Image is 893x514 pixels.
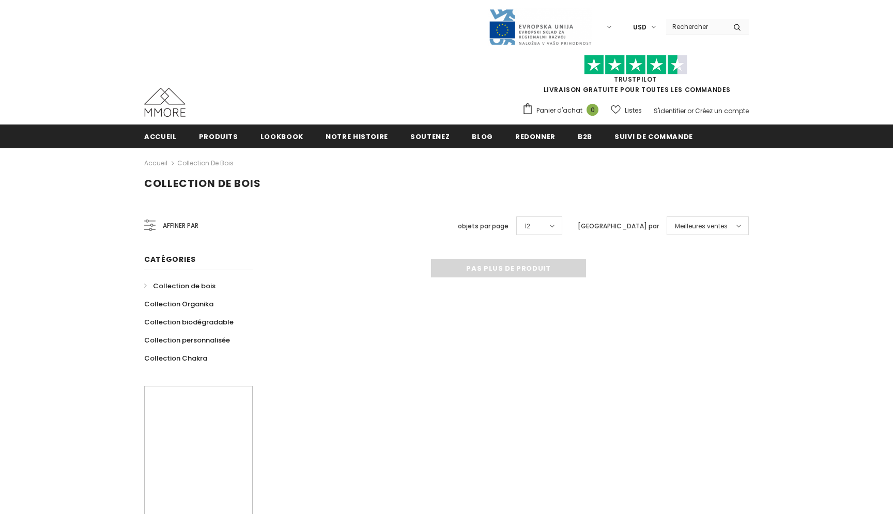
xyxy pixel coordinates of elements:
span: Collection Organika [144,299,213,309]
label: objets par page [458,221,509,231]
a: TrustPilot [614,75,657,84]
a: B2B [578,124,592,148]
span: Affiner par [163,220,198,231]
span: Collection biodégradable [144,317,234,327]
a: Collection de bois [177,159,234,167]
a: Listes [611,101,642,119]
span: USD [633,22,646,33]
span: Collection de bois [153,281,215,291]
a: Panier d'achat 0 [522,103,604,118]
span: Suivi de commande [614,132,693,142]
a: Produits [199,124,238,148]
label: [GEOGRAPHIC_DATA] par [578,221,659,231]
span: Collection personnalisée [144,335,230,345]
span: Redonner [515,132,556,142]
span: Blog [472,132,493,142]
span: Collection de bois [144,176,261,191]
a: Collection de bois [144,277,215,295]
span: Listes [625,105,642,116]
span: Produits [199,132,238,142]
span: Meilleures ventes [675,221,728,231]
img: Cas MMORE [144,88,186,117]
span: or [687,106,694,115]
a: Notre histoire [326,124,388,148]
span: 0 [587,104,598,116]
a: Redonner [515,124,556,148]
a: soutenez [410,124,450,148]
a: Javni Razpis [488,22,592,31]
a: Lookbook [260,124,303,148]
input: Search Site [666,19,726,34]
a: Suivi de commande [614,124,693,148]
span: Collection Chakra [144,353,207,363]
img: Javni Razpis [488,8,592,46]
span: Catégories [144,254,196,264]
a: Collection biodégradable [144,313,234,331]
span: soutenez [410,132,450,142]
a: Accueil [144,157,167,169]
span: B2B [578,132,592,142]
span: LIVRAISON GRATUITE POUR TOUTES LES COMMANDES [522,59,749,94]
span: Notre histoire [326,132,388,142]
a: Blog [472,124,493,148]
span: 12 [525,221,530,231]
a: S'identifier [654,106,686,115]
span: Lookbook [260,132,303,142]
a: Collection personnalisée [144,331,230,349]
a: Collection Organika [144,295,213,313]
img: Faites confiance aux étoiles pilotes [584,55,687,75]
a: Créez un compte [695,106,749,115]
span: Accueil [144,132,177,142]
span: Panier d'achat [536,105,582,116]
a: Collection Chakra [144,349,207,367]
a: Accueil [144,124,177,148]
